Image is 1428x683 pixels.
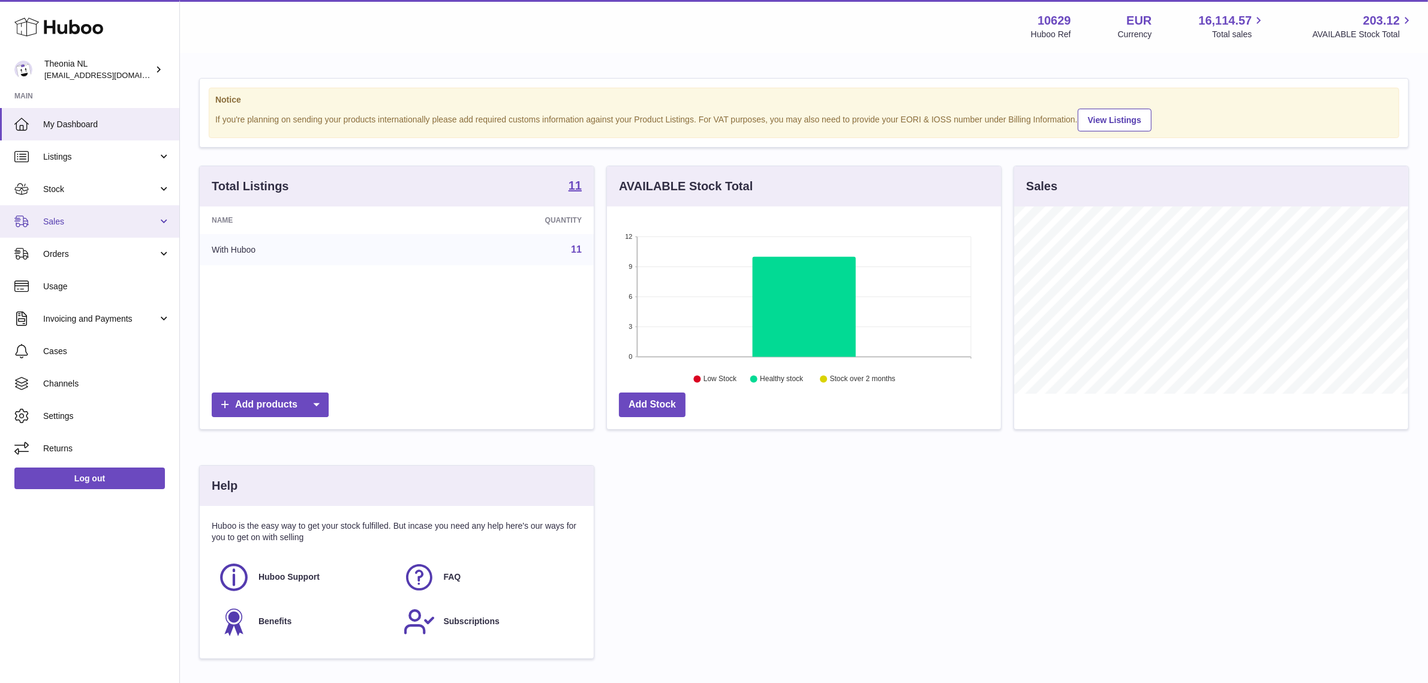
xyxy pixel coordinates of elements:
[43,313,158,325] span: Invoicing and Payments
[1038,13,1071,29] strong: 10629
[43,443,170,454] span: Returns
[14,468,165,489] a: Log out
[218,561,391,594] a: Huboo Support
[44,70,176,80] span: [EMAIL_ADDRESS][DOMAIN_NAME]
[629,353,632,360] text: 0
[212,520,582,543] p: Huboo is the easy way to get your stock fulfilled. But incase you need any help here's our ways f...
[43,151,158,163] span: Listings
[830,375,895,384] text: Stock over 2 months
[200,234,408,265] td: With Huboo
[218,606,391,638] a: Benefits
[625,233,632,240] text: 12
[43,119,170,130] span: My Dashboard
[212,178,289,194] h3: Total Listings
[569,179,582,194] a: 11
[619,393,686,417] a: Add Stock
[1312,13,1414,40] a: 203.12 AVAILABLE Stock Total
[1312,29,1414,40] span: AVAILABLE Stock Total
[43,184,158,195] span: Stock
[403,606,576,638] a: Subscriptions
[212,478,238,494] h3: Help
[1198,13,1265,40] a: 16,114.57 Total sales
[44,58,152,81] div: Theonia NL
[444,571,461,583] span: FAQ
[258,571,320,583] span: Huboo Support
[1078,109,1152,131] a: View Listings
[215,107,1393,131] div: If you're planning on sending your products internationally please add required customs informati...
[1212,29,1265,40] span: Total sales
[704,375,737,384] text: Low Stock
[444,616,500,627] span: Subscriptions
[1363,13,1400,29] span: 203.12
[629,263,632,270] text: 9
[258,616,291,627] span: Benefits
[1026,178,1057,194] h3: Sales
[408,206,594,234] th: Quantity
[1198,13,1252,29] span: 16,114.57
[200,206,408,234] th: Name
[215,94,1393,106] strong: Notice
[569,179,582,191] strong: 11
[1118,29,1152,40] div: Currency
[212,393,329,417] a: Add products
[43,378,170,390] span: Channels
[403,561,576,594] a: FAQ
[760,375,804,384] text: Healthy stock
[43,346,170,357] span: Cases
[43,248,158,260] span: Orders
[43,216,158,227] span: Sales
[619,178,753,194] h3: AVAILABLE Stock Total
[14,61,32,79] img: internalAdmin-10629@internal.huboo.com
[43,411,170,422] span: Settings
[629,323,632,330] text: 3
[43,281,170,292] span: Usage
[1031,29,1071,40] div: Huboo Ref
[571,244,582,254] a: 11
[629,293,632,300] text: 6
[1126,13,1152,29] strong: EUR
